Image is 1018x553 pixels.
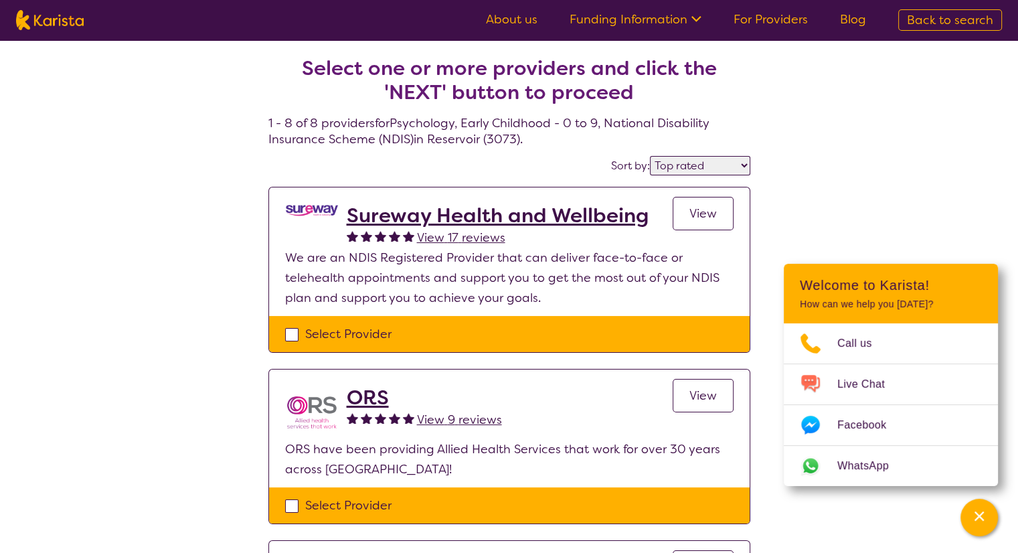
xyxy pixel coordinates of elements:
[689,388,717,404] span: View
[837,374,901,394] span: Live Chat
[837,333,888,353] span: Call us
[784,323,998,486] ul: Choose channel
[285,386,339,439] img: nspbnteb0roocrxnmwip.png
[347,412,358,424] img: fullstar
[486,11,537,27] a: About us
[375,230,386,242] img: fullstar
[800,277,982,293] h2: Welcome to Karista!
[734,11,808,27] a: For Providers
[417,230,505,246] span: View 17 reviews
[611,159,650,173] label: Sort by:
[285,204,339,218] img: nedi5p6dj3rboepxmyww.png
[417,412,502,428] span: View 9 reviews
[960,499,998,536] button: Channel Menu
[361,230,372,242] img: fullstar
[898,9,1002,31] a: Back to search
[673,197,734,230] a: View
[570,11,701,27] a: Funding Information
[907,12,993,28] span: Back to search
[417,228,505,248] a: View 17 reviews
[284,56,734,104] h2: Select one or more providers and click the 'NEXT' button to proceed
[837,415,902,435] span: Facebook
[16,10,84,30] img: Karista logo
[403,412,414,424] img: fullstar
[285,439,734,479] p: ORS have been providing Allied Health Services that work for over 30 years across [GEOGRAPHIC_DATA]!
[361,412,372,424] img: fullstar
[840,11,866,27] a: Blog
[285,248,734,308] p: We are an NDIS Registered Provider that can deliver face-to-face or telehealth appointments and s...
[389,412,400,424] img: fullstar
[673,379,734,412] a: View
[689,206,717,222] span: View
[347,204,649,228] a: Sureway Health and Wellbeing
[403,230,414,242] img: fullstar
[389,230,400,242] img: fullstar
[800,299,982,310] p: How can we help you [DATE]?
[417,410,502,430] a: View 9 reviews
[784,446,998,486] a: Web link opens in a new tab.
[268,24,750,147] h4: 1 - 8 of 8 providers for Psychology , Early Childhood - 0 to 9 , National Disability Insurance Sc...
[375,412,386,424] img: fullstar
[347,230,358,242] img: fullstar
[837,456,905,476] span: WhatsApp
[784,264,998,486] div: Channel Menu
[347,386,502,410] a: ORS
